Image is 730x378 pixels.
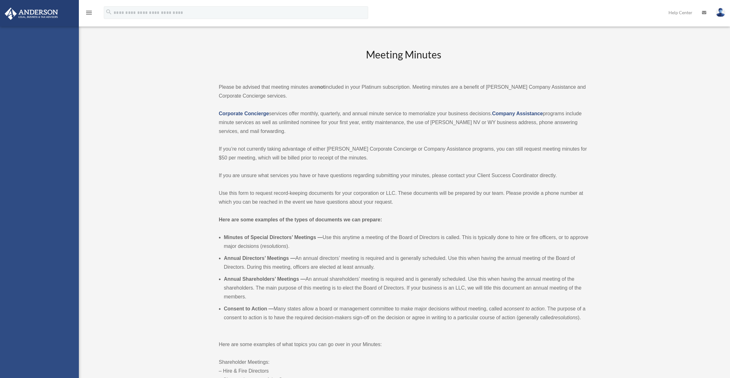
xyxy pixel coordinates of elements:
[3,8,60,20] img: Anderson Advisors Platinum Portal
[85,11,93,16] a: menu
[224,276,306,282] b: Annual Shareholders’ Meetings —
[224,275,589,301] li: An annual shareholders’ meeting is required and is generally scheduled. Use this when having the ...
[219,217,382,222] strong: Here are some examples of the types of documents we can prepare:
[262,243,286,249] em: resolutions
[531,306,545,311] em: action
[224,235,323,240] b: Minutes of Special Directors’ Meetings —
[219,109,589,136] p: services offer monthly, quarterly, and annual minute service to memorialize your business decisio...
[553,315,578,320] em: resolutions
[224,304,589,322] li: Many states allow a board or management committee to make major decisions without meeting, called...
[219,145,589,162] p: If you’re not currently taking advantage of either [PERSON_NAME] Corporate Concierge or Company A...
[506,306,530,311] em: consent to
[219,171,589,180] p: If you are unsure what services you have or have questions regarding submitting your minutes, ple...
[716,8,725,17] img: User Pic
[317,84,325,90] strong: not
[224,306,274,311] b: Consent to Action —
[219,83,589,100] p: Please be advised that meeting minutes are included in your Platinum subscription. Meeting minute...
[224,255,296,261] b: Annual Directors’ Meetings —
[224,254,589,272] li: An annual directors’ meeting is required and is generally scheduled. Use this when having the ann...
[219,111,269,116] a: Corporate Concierge
[219,340,589,349] p: Here are some examples of what topics you can go over in your Minutes:
[85,9,93,16] i: menu
[224,233,589,251] li: Use this anytime a meeting of the Board of Directors is called. This is typically done to hire or...
[105,9,112,15] i: search
[492,111,543,116] a: Company Assistance
[219,189,589,207] p: Use this form to request record-keeping documents for your corporation or LLC. These documents wi...
[219,48,589,74] h2: Meeting Minutes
